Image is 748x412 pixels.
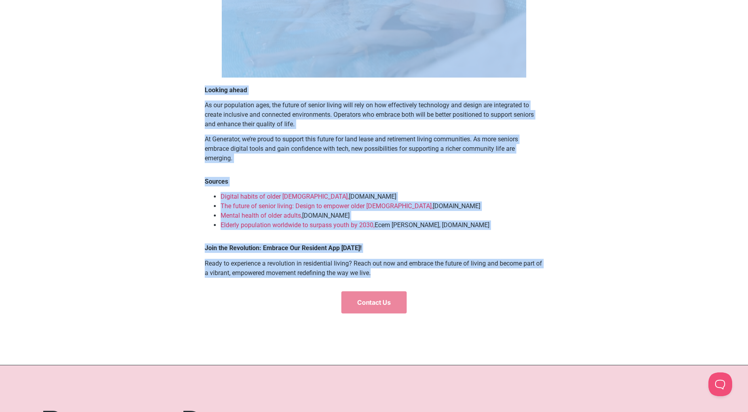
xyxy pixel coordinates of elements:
[708,372,732,396] iframe: Toggle Customer Support
[221,211,543,220] li: [DOMAIN_NAME]
[205,101,543,129] p: As our population ages, the future of senior living will rely on how effectively technology and d...
[221,220,543,230] li: Ecem [PERSON_NAME], [DOMAIN_NAME]
[205,244,362,252] strong: Join the Revolution: Embrace Our Resident App [DATE]!
[205,86,247,94] strong: Looking ahead
[221,202,433,210] a: The future of senior living: Design to empower older [DEMOGRAPHIC_DATA],
[357,299,391,306] span: Contact Us
[221,212,302,219] a: Mental health of older adults,
[221,201,543,211] li: [DOMAIN_NAME]
[221,192,543,201] li: [DOMAIN_NAME]
[205,135,518,162] span: At Generator, we’re proud to support this future for land lease and retirement living communities...
[341,291,407,313] a: Contact Us
[205,259,543,278] p: Ready to experience a revolution in residential living? Reach out now and embrace the future of l...
[221,221,375,229] a: Elderly population worldwide to surpass youth by 2030,
[221,193,349,200] a: Digital habits of older [DEMOGRAPHIC_DATA],
[205,178,228,185] strong: Sources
